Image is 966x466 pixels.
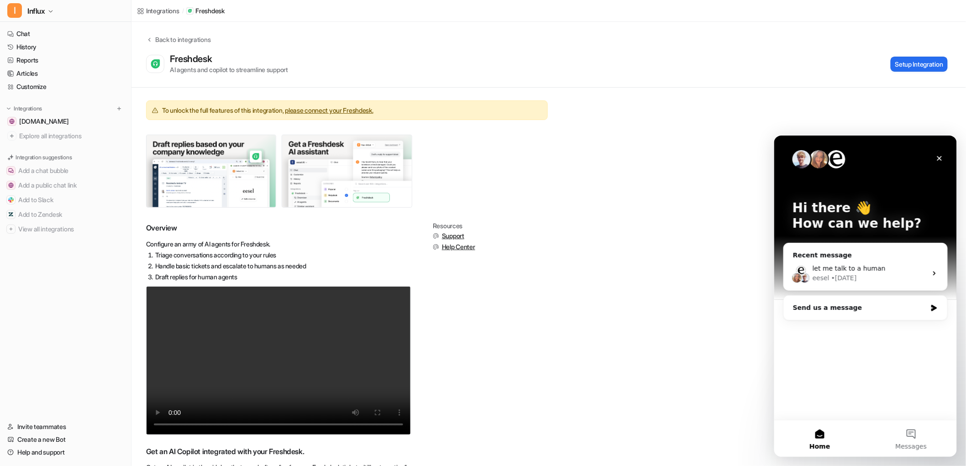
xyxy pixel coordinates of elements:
img: support.svg [433,244,439,250]
span: To unlock the full features of this integration, [162,105,373,115]
div: Resources [433,222,475,230]
img: menu_add.svg [116,105,122,112]
img: explore all integrations [7,131,16,141]
p: Integrations [14,105,42,112]
div: Integrations [146,6,179,16]
div: Freshdesk [170,53,215,64]
span: / [182,7,184,15]
a: Explore all integrations [4,130,127,142]
button: Setup Integration [891,57,948,72]
a: Freshdesk [186,6,224,16]
button: View all integrationsView all integrations [4,222,127,236]
button: Add a chat bubbleAdd a chat bubble [4,163,127,178]
img: Add to Zendesk [8,212,14,217]
button: Add to ZendeskAdd to Zendesk [4,207,127,222]
a: Create a new Bot [4,433,127,446]
span: [DOMAIN_NAME] [19,117,68,126]
button: Support [433,231,475,241]
p: Freshdesk [195,6,224,16]
a: Articles [4,67,127,80]
li: Triage conversations according to your rules [148,250,411,261]
video: Your browser does not support the video tag. [146,286,411,435]
div: Back to integrations [152,35,210,44]
span: Explore all integrations [19,129,124,143]
img: Add to Slack [8,197,14,203]
a: please connect your Freshdesk. [285,106,373,114]
button: Integrations [4,104,45,113]
img: influx.com [9,119,15,124]
span: I [7,3,22,18]
span: Influx [27,5,45,17]
button: Add to SlackAdd to Slack [4,193,127,207]
span: Support [442,231,464,241]
img: expand menu [5,105,12,112]
a: Reports [4,54,127,67]
h3: Get an AI Copilot integrated with your Freshdesk. [146,446,411,457]
img: View all integrations [8,226,14,232]
button: Add a public chat linkAdd a public chat link [4,178,127,193]
img: Add a public chat link [8,183,14,188]
a: Chat [4,27,127,40]
a: History [4,41,127,53]
span: Help Center [442,242,475,251]
a: Invite teammates [4,420,127,433]
li: Draft replies for human agents [148,272,411,283]
a: Help and support [4,446,127,459]
p: Integration suggestions [16,153,72,162]
iframe: Intercom live chat [774,136,957,457]
a: Integrations [137,6,179,16]
div: Configure an army of AI agents for Freshdesk. [146,239,411,283]
h2: Overview [146,222,411,233]
div: AI agents and copilot to streamline support [170,65,288,74]
button: Help Center [433,242,475,251]
img: support.svg [433,233,439,239]
button: Back to integrations [146,35,210,53]
a: influx.com[DOMAIN_NAME] [4,115,127,128]
a: Customize [4,80,127,93]
img: Add a chat bubble [8,168,14,173]
li: Handle basic tickets and escalate to humans as needed [148,261,411,272]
